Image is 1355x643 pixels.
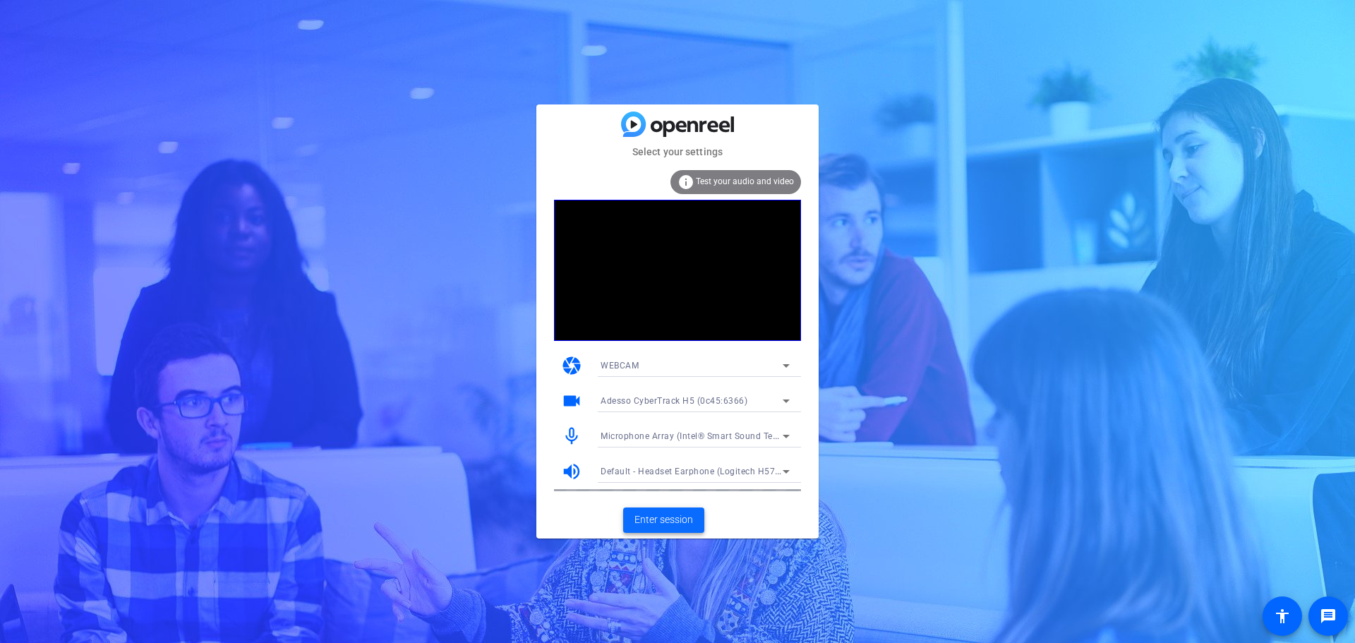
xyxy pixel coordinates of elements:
mat-icon: info [677,174,694,191]
span: Enter session [634,512,693,527]
mat-icon: camera [561,355,582,376]
span: Test your audio and video [696,176,794,186]
mat-icon: message [1320,608,1337,625]
mat-icon: videocam [561,390,582,411]
mat-icon: volume_up [561,461,582,482]
mat-card-subtitle: Select your settings [536,144,819,160]
button: Enter session [623,507,704,533]
span: WEBCAM [601,361,639,371]
img: blue-gradient.svg [621,112,734,136]
span: Adesso CyberTrack H5 (0c45:6366) [601,396,747,406]
mat-icon: accessibility [1274,608,1291,625]
span: Microphone Array (Intel® Smart Sound Technology for Digital Microphones) [601,430,913,441]
span: Default - Headset Earphone (Logitech H570e Mono) (046d:0a55) [601,465,867,476]
mat-icon: mic_none [561,426,582,447]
